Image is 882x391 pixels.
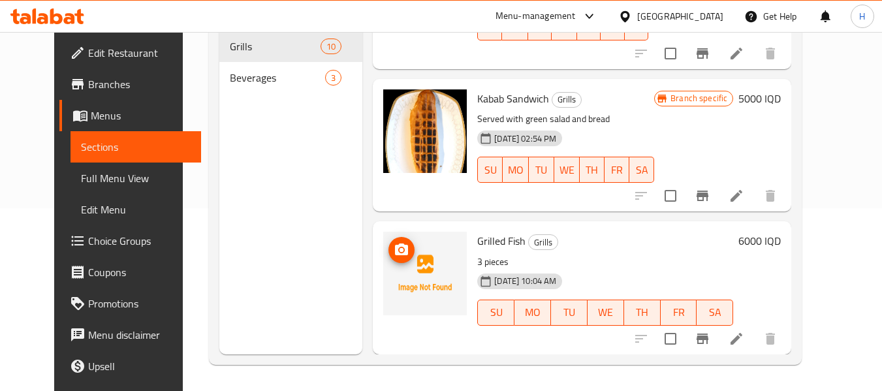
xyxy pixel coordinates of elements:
a: Upsell [59,351,202,382]
nav: Menu sections [219,25,362,99]
span: Menus [91,108,191,123]
span: TH [585,161,599,180]
p: Served with green salad and bread [477,111,654,127]
span: SU [483,161,497,180]
button: SU [477,300,514,326]
button: TU [551,300,588,326]
button: WE [554,157,580,183]
div: Grills [552,92,582,108]
div: Grills10 [219,31,362,62]
button: WE [588,300,624,326]
span: Sections [81,139,191,155]
span: Menu disclaimer [88,327,191,343]
button: MO [503,157,529,183]
img: Grilled Fish [383,232,467,315]
a: Coupons [59,257,202,288]
button: MO [514,300,551,326]
span: Select to update [657,40,684,67]
span: Branches [88,76,191,92]
span: SA [635,161,649,180]
button: SU [477,157,503,183]
div: [GEOGRAPHIC_DATA] [637,9,723,23]
span: WE [559,161,575,180]
span: 3 [326,72,341,84]
span: [DATE] 02:54 PM [489,133,561,145]
span: Select to update [657,325,684,352]
span: H [859,9,865,23]
span: MO [520,303,546,322]
span: SA [702,303,728,322]
span: Grilled Fish [477,231,526,251]
a: Branches [59,69,202,100]
button: FR [661,300,697,326]
span: TU [556,303,582,322]
button: delete [755,38,786,69]
button: TU [529,157,554,183]
span: TH [582,18,595,37]
span: SA [630,18,643,37]
button: delete [755,180,786,211]
span: Full Menu View [81,170,191,186]
span: Grills [552,92,581,107]
button: SA [697,300,733,326]
div: Grills [528,234,558,250]
button: upload picture [388,237,415,263]
span: Upsell [88,358,191,374]
span: Choice Groups [88,233,191,249]
span: MO [508,161,524,180]
img: Kabab Sandwich [383,89,467,173]
button: FR [605,157,629,183]
span: SU [483,18,496,37]
span: FR [666,303,692,322]
span: TH [629,303,655,322]
span: Promotions [88,296,191,311]
span: FR [606,18,619,37]
a: Edit menu item [729,46,744,61]
span: TU [533,18,546,37]
span: Coupons [88,264,191,280]
span: SU [483,303,509,322]
span: Edit Restaurant [88,45,191,61]
span: Grills [529,235,558,250]
button: TH [580,157,605,183]
span: FR [610,161,624,180]
a: Choice Groups [59,225,202,257]
a: Promotions [59,288,202,319]
button: SA [629,157,654,183]
a: Edit Menu [71,194,202,225]
a: Full Menu View [71,163,202,194]
h6: 5000 IQD [738,89,781,108]
a: Edit menu item [729,331,744,347]
span: MO [507,18,523,37]
a: Sections [71,131,202,163]
div: items [325,70,341,86]
button: TH [624,300,661,326]
span: Edit Menu [81,202,191,217]
button: delete [755,323,786,354]
button: Branch-specific-item [687,38,718,69]
a: Edit menu item [729,188,744,204]
a: Edit Restaurant [59,37,202,69]
a: Menus [59,100,202,131]
span: [DATE] 10:04 AM [489,275,561,287]
span: Kabab Sandwich [477,89,549,108]
span: WE [593,303,619,322]
span: Select to update [657,182,684,210]
button: Branch-specific-item [687,323,718,354]
a: Menu disclaimer [59,319,202,351]
span: Beverages [230,70,325,86]
div: items [321,39,341,54]
span: WE [557,18,572,37]
span: TU [534,161,548,180]
div: Beverages3 [219,62,362,93]
span: Branch specific [665,92,732,104]
h6: 6000 IQD [738,232,781,250]
p: 3 pieces [477,254,733,270]
button: Branch-specific-item [687,180,718,211]
div: Menu-management [496,8,576,24]
span: 10 [321,40,341,53]
span: Grills [230,39,321,54]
